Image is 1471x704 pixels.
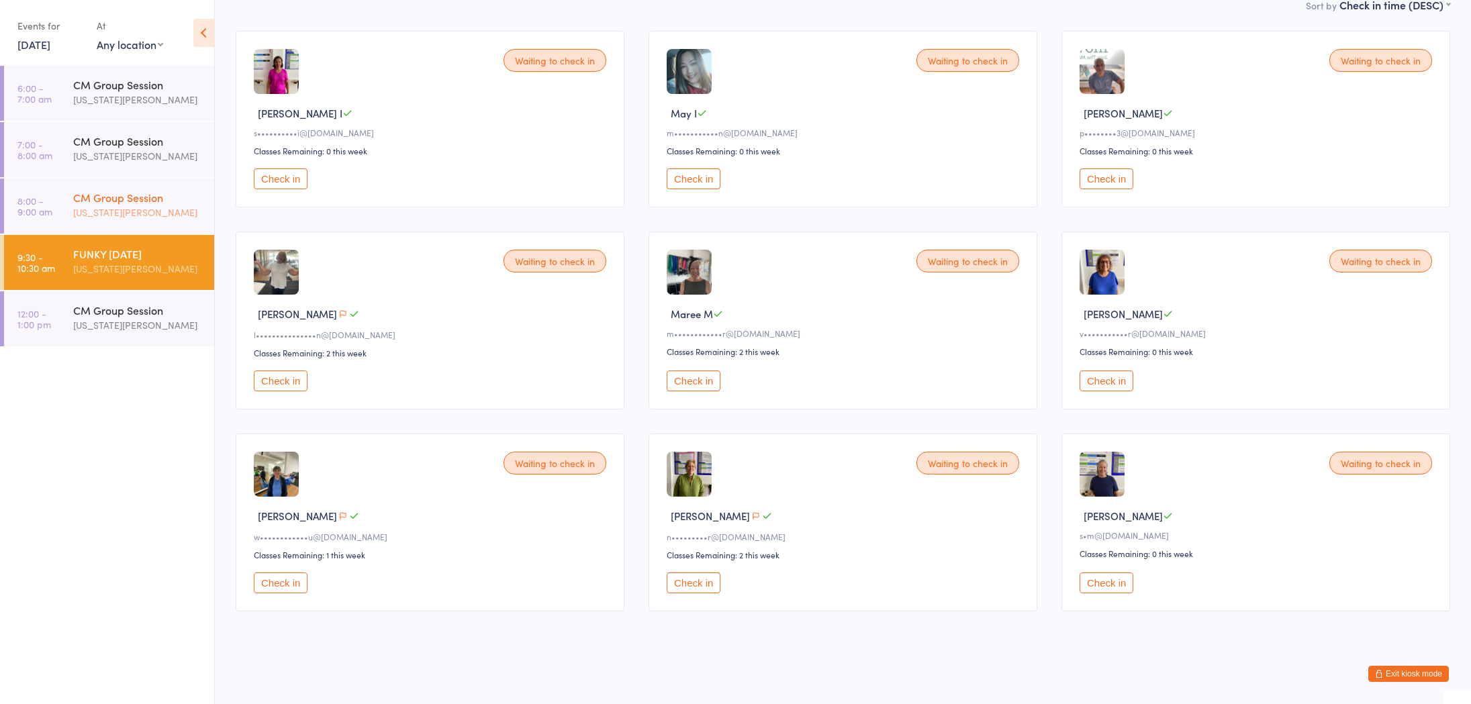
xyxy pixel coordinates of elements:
button: Check in [667,168,720,189]
img: image1729211436.png [1080,49,1125,94]
div: Classes Remaining: 1 this week [254,549,610,560]
button: Check in [1080,168,1133,189]
a: 12:00 -1:00 pmCM Group Session[US_STATE][PERSON_NAME] [4,291,214,346]
span: Maree M [671,307,713,321]
div: CM Group Session [73,190,203,205]
div: m••••••••••••r@[DOMAIN_NAME] [667,328,1023,339]
div: Classes Remaining: 2 this week [667,549,1023,560]
button: Check in [667,572,720,593]
span: [PERSON_NAME] [258,509,337,523]
img: image1704696720.png [667,49,712,94]
span: [PERSON_NAME] [1084,106,1163,120]
div: s••••••••••i@[DOMAIN_NAME] [254,127,610,138]
button: Check in [1080,572,1133,593]
span: [PERSON_NAME] [671,509,750,523]
div: Waiting to check in [916,250,1019,272]
div: CM Group Session [73,134,203,148]
div: n•••••••••r@[DOMAIN_NAME] [667,531,1023,542]
button: Check in [1080,370,1133,391]
div: [US_STATE][PERSON_NAME] [73,92,203,107]
img: image1738543973.png [254,250,299,295]
img: image1749855319.png [667,452,712,497]
div: Waiting to check in [504,452,606,474]
div: FUNKY [DATE] [73,246,203,261]
span: [PERSON_NAME] [1084,509,1163,523]
img: image1731022837.png [1080,452,1125,497]
div: Waiting to check in [504,250,606,272]
div: [US_STATE][PERSON_NAME] [73,205,203,220]
div: p••••••••3@[DOMAIN_NAME] [1080,127,1436,138]
div: Waiting to check in [916,49,1019,72]
a: 6:00 -7:00 amCM Group Session[US_STATE][PERSON_NAME] [4,66,214,121]
div: Waiting to check in [1329,49,1432,72]
span: [PERSON_NAME] I [258,106,342,120]
div: Classes Remaining: 2 this week [254,347,610,358]
div: Any location [97,37,163,52]
div: Classes Remaining: 0 this week [667,145,1023,156]
div: Classes Remaining: 0 this week [1080,346,1436,357]
div: Classes Remaining: 0 this week [254,145,610,156]
div: m•••••••••••n@[DOMAIN_NAME] [667,127,1023,138]
div: Waiting to check in [916,452,1019,474]
a: [DATE] [17,37,50,52]
img: image1729825098.png [254,49,299,94]
div: Events for [17,15,83,37]
div: CM Group Session [73,77,203,92]
time: 12:00 - 1:00 pm [17,308,51,330]
button: Check in [667,370,720,391]
span: May I [671,106,697,120]
button: Check in [254,168,307,189]
a: 8:00 -9:00 amCM Group Session[US_STATE][PERSON_NAME] [4,179,214,234]
button: Check in [254,572,307,593]
div: [US_STATE][PERSON_NAME] [73,261,203,276]
img: image1729211536.png [254,452,299,497]
a: 9:30 -10:30 amFUNKY [DATE][US_STATE][PERSON_NAME] [4,235,214,290]
button: Exit kiosk mode [1368,666,1449,682]
div: l•••••••••••••••n@[DOMAIN_NAME] [254,329,610,340]
div: Classes Remaining: 0 this week [1080,145,1436,156]
div: v•••••••••••r@[DOMAIN_NAME] [1080,328,1436,339]
a: 7:00 -8:00 amCM Group Session[US_STATE][PERSON_NAME] [4,122,214,177]
div: At [97,15,163,37]
div: CM Group Session [73,303,203,317]
div: Waiting to check in [504,49,606,72]
span: [PERSON_NAME] [1084,307,1163,321]
time: 8:00 - 9:00 am [17,195,52,217]
div: [US_STATE][PERSON_NAME] [73,148,203,164]
div: [US_STATE][PERSON_NAME] [73,317,203,333]
div: s•m@[DOMAIN_NAME] [1080,530,1436,541]
div: Classes Remaining: 2 this week [667,346,1023,357]
div: Waiting to check in [1329,452,1432,474]
time: 7:00 - 8:00 am [17,139,52,160]
div: Waiting to check in [1329,250,1432,272]
button: Check in [254,370,307,391]
img: image1730435535.png [1080,250,1125,295]
time: 6:00 - 7:00 am [17,83,52,104]
img: image1729813584.png [667,250,712,295]
time: 9:30 - 10:30 am [17,252,55,273]
span: [PERSON_NAME] [258,307,337,321]
div: w••••••••••••u@[DOMAIN_NAME] [254,531,610,542]
div: Classes Remaining: 0 this week [1080,548,1436,559]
